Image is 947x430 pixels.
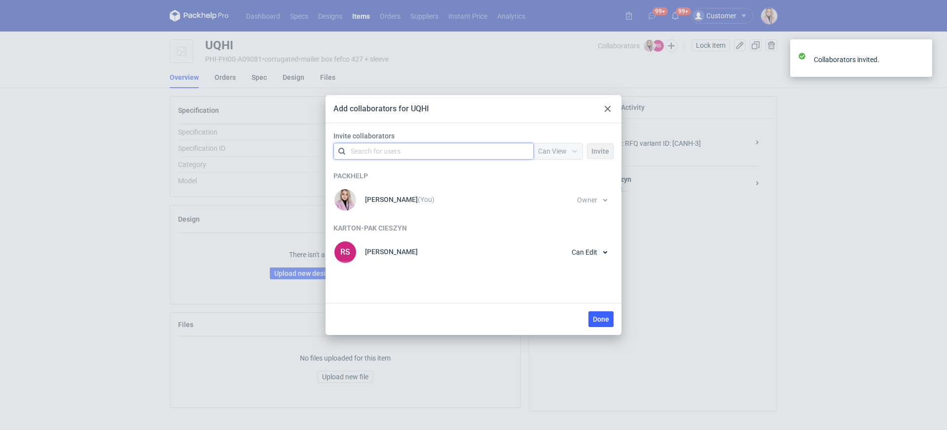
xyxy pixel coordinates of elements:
[593,316,609,323] span: Done
[814,55,917,65] div: Collaborators invited.
[588,311,614,327] button: Done
[351,146,401,156] div: Search for users
[917,54,924,65] button: close
[587,143,614,159] button: Invite
[572,249,597,256] span: Can Edit
[333,224,612,232] h3: Karton-Pak Cieszyn
[567,244,612,260] button: Can Edit
[418,196,435,203] small: (You)
[333,240,357,264] div: Rafał Stani
[333,131,618,141] label: Invite collaborators
[365,248,418,256] p: [PERSON_NAME]
[333,171,612,180] h3: Packhelp
[333,103,429,114] div: Add collaborators for UQHI
[573,192,612,208] button: Owner
[365,196,435,203] p: [PERSON_NAME]
[334,241,356,263] figcaption: RS
[334,189,356,211] img: Klaudia Wiśniewska
[577,197,597,203] span: Owner
[333,188,357,212] div: Klaudia Wiśniewska
[591,148,609,155] span: Invite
